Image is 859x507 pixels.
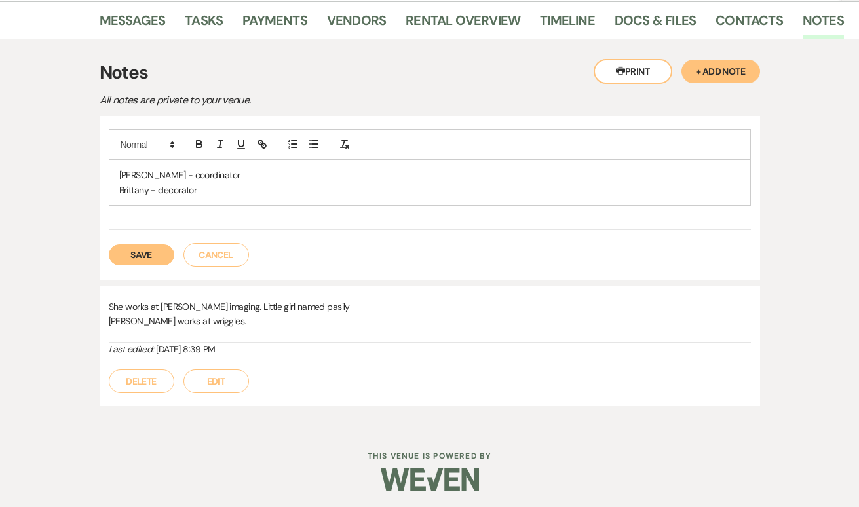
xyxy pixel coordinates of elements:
button: Edit [183,369,249,393]
h3: Notes [100,59,760,86]
p: [PERSON_NAME] works at wriggles. [109,314,751,328]
a: Contacts [716,10,783,39]
a: Notes [803,10,844,39]
a: Messages [100,10,166,39]
a: Rental Overview [406,10,520,39]
i: Last edited: [109,343,154,355]
a: Tasks [185,10,223,39]
button: Cancel [183,243,249,267]
p: [PERSON_NAME] - coordinator [119,168,740,182]
p: She works at [PERSON_NAME] imaging. Little girl named pasily [109,299,751,314]
a: Payments [242,10,307,39]
button: Delete [109,369,174,393]
p: Brittany - decorator [119,183,740,197]
button: Print [594,59,672,84]
a: Docs & Files [615,10,696,39]
a: Vendors [327,10,386,39]
div: [DATE] 8:39 PM [109,343,751,356]
p: All notes are private to your venue. [100,92,558,109]
img: Weven Logo [381,457,479,502]
button: + Add Note [681,60,760,83]
button: Save [109,244,174,265]
a: Timeline [540,10,595,39]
